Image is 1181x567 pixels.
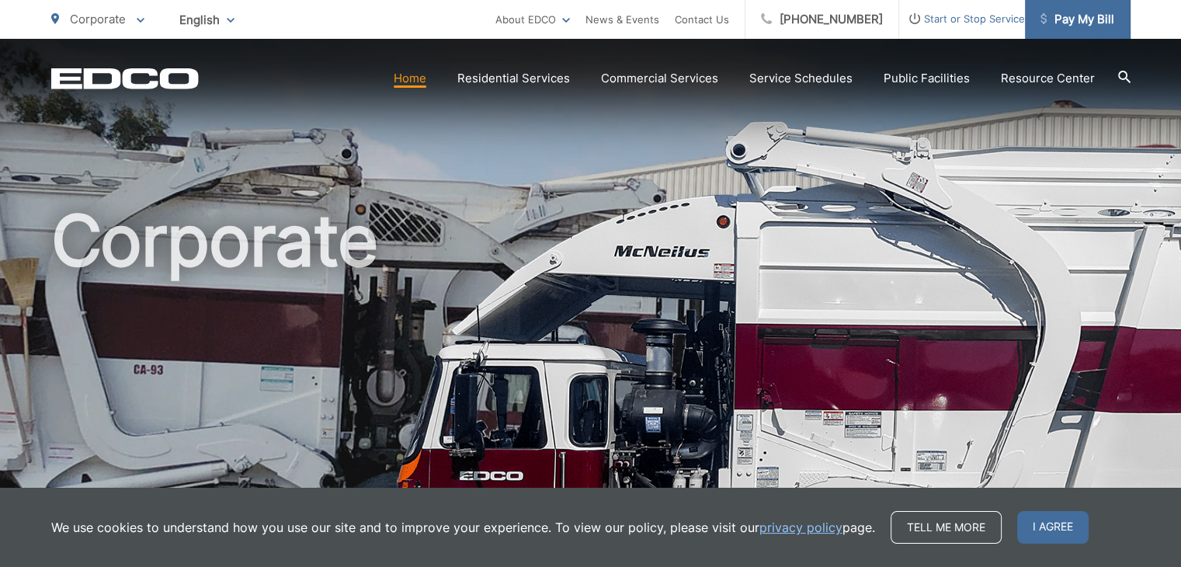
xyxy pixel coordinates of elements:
[51,518,875,537] p: We use cookies to understand how you use our site and to improve your experience. To view our pol...
[168,6,246,33] span: English
[585,10,659,29] a: News & Events
[759,518,842,537] a: privacy policy
[675,10,729,29] a: Contact Us
[891,511,1002,544] a: Tell me more
[457,69,570,88] a: Residential Services
[1040,10,1114,29] span: Pay My Bill
[495,10,570,29] a: About EDCO
[1001,69,1095,88] a: Resource Center
[394,69,426,88] a: Home
[884,69,970,88] a: Public Facilities
[70,12,126,26] span: Corporate
[1017,511,1089,544] span: I agree
[51,68,199,89] a: EDCD logo. Return to the homepage.
[601,69,718,88] a: Commercial Services
[749,69,853,88] a: Service Schedules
